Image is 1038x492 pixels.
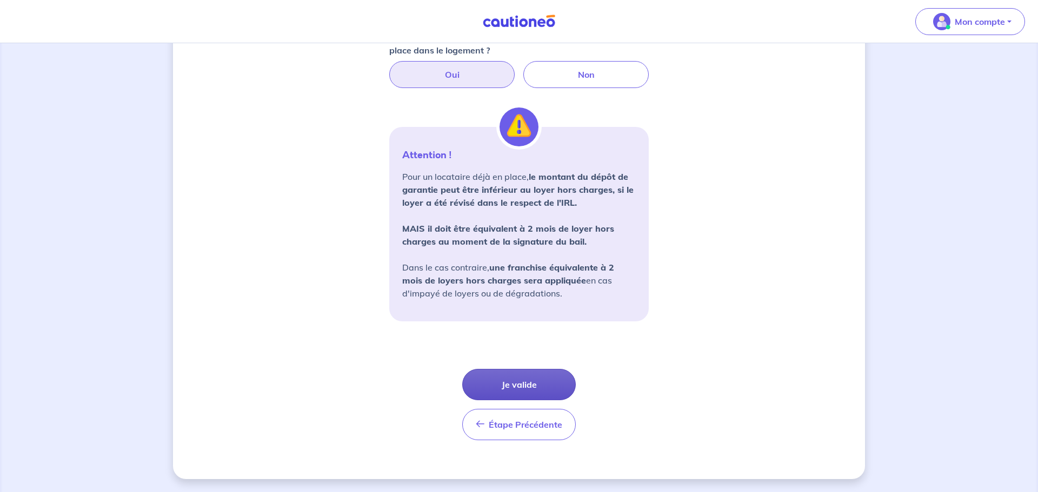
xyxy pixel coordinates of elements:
[462,369,576,400] button: Je valide
[402,149,636,161] p: Attention !
[402,223,614,247] strong: MAIS il doit être équivalent à 2 mois de loyer hors charges au moment de la signature du bail.
[389,61,515,88] label: Oui
[402,170,636,300] p: Pour un locataire déjà en place, Dans le cas contraire, en cas d'impayé de loyers ou de dégradati...
[955,15,1005,28] p: Mon compte
[915,8,1025,35] button: illu_account_valid_menu.svgMon compte
[402,262,614,286] strong: une franchise équivalente à 2 mois de loyers hors charges sera appliquée
[489,419,562,430] span: Étape Précédente
[523,61,649,88] label: Non
[462,409,576,440] button: Étape Précédente
[478,15,560,28] img: Cautioneo
[402,171,634,208] strong: le montant du dépôt de garantie peut être inférieur au loyer hors charges, si le loyer a été révi...
[500,107,538,146] img: illu_alert.svg
[933,13,950,30] img: illu_account_valid_menu.svg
